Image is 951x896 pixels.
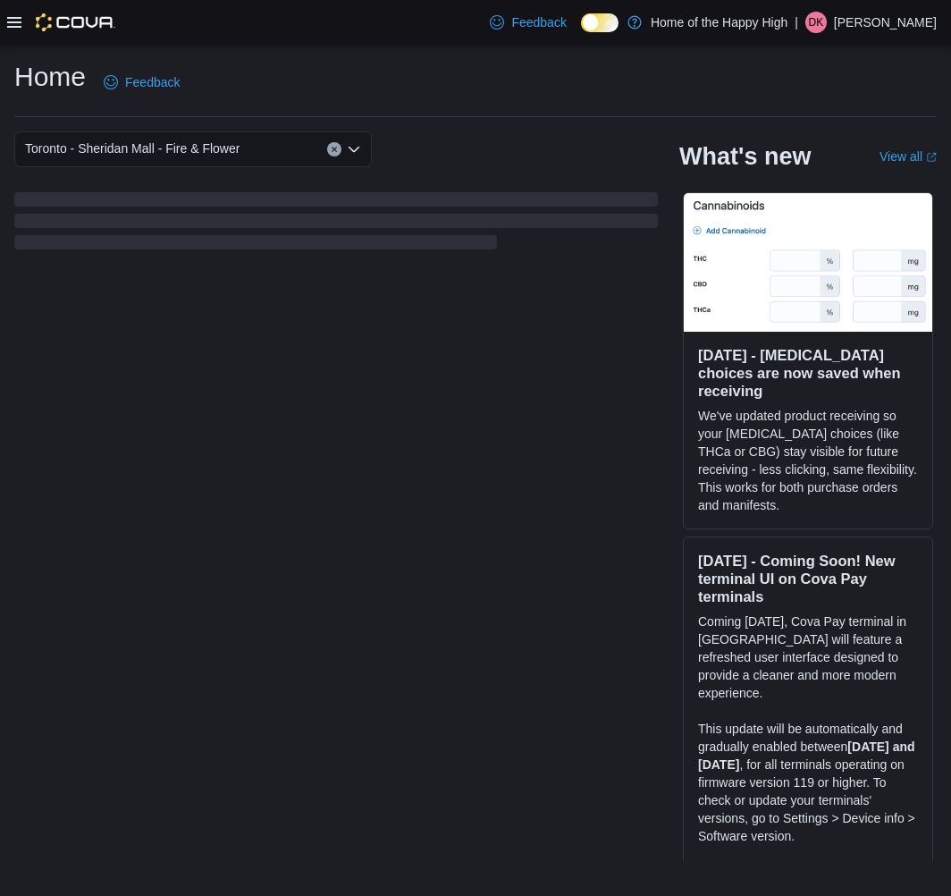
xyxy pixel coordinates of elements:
h2: What's new [679,142,811,171]
button: Open list of options [347,142,361,156]
p: We've updated product receiving so your [MEDICAL_DATA] choices (like THCa or CBG) stay visible fo... [698,407,918,514]
div: Daniel Khong [805,12,827,33]
span: Feedback [125,73,180,91]
span: Loading [14,196,658,253]
h3: [DATE] - [MEDICAL_DATA] choices are now saved when receiving [698,346,918,400]
p: Coming [DATE], Cova Pay terminal in [GEOGRAPHIC_DATA] will feature a refreshed user interface des... [698,613,918,702]
span: Dark Mode [581,32,582,33]
span: DK [809,12,824,33]
a: View allExternal link [879,149,937,164]
h1: Home [14,59,86,95]
input: Dark Mode [581,13,619,32]
h3: [DATE] - Coming Soon! New terminal UI on Cova Pay terminals [698,552,918,605]
span: Toronto - Sheridan Mall - Fire & Flower [25,138,240,159]
p: This update will be automatically and gradually enabled between , for all terminals operating on ... [698,720,918,845]
p: [PERSON_NAME] [834,12,937,33]
a: Feedback [97,64,187,100]
button: Clear input [327,142,341,156]
span: Feedback [511,13,566,31]
p: | [795,12,798,33]
img: Cova [36,13,115,31]
a: Feedback [483,4,573,40]
svg: External link [926,152,937,163]
p: Home of the Happy High [651,12,787,33]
